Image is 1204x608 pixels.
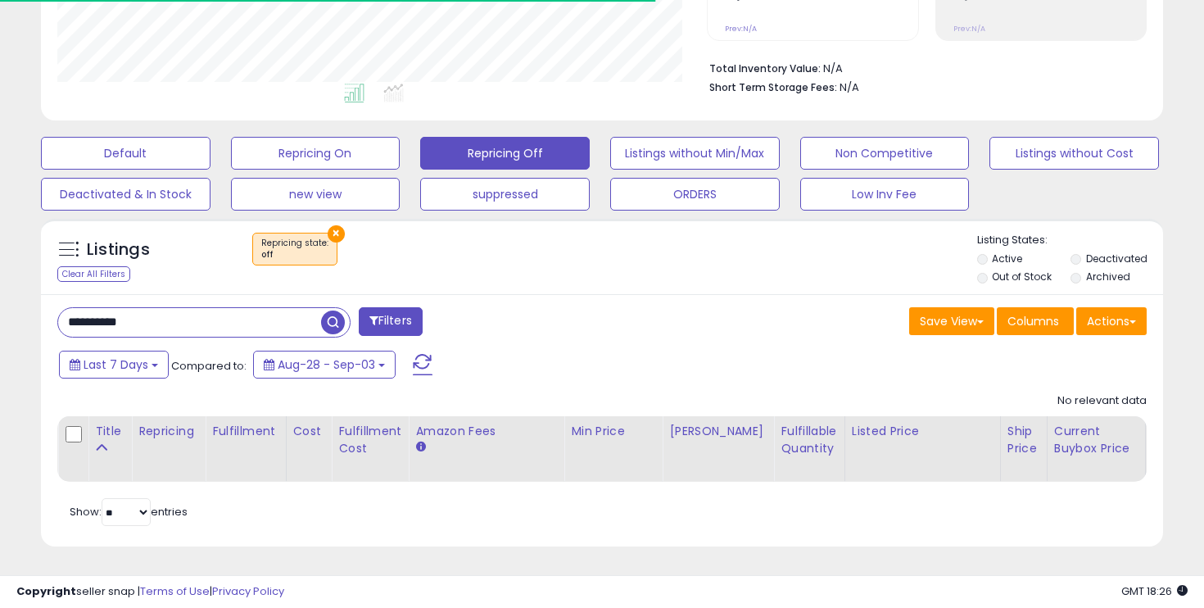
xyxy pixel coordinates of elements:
[359,307,423,336] button: Filters
[1086,252,1147,265] label: Deactivated
[725,24,757,34] small: Prev: N/A
[1007,423,1040,457] div: Ship Price
[840,79,859,95] span: N/A
[138,423,198,440] div: Repricing
[261,249,328,261] div: off
[992,252,1022,265] label: Active
[1054,423,1138,457] div: Current Buybox Price
[293,423,325,440] div: Cost
[16,584,284,600] div: seller snap | |
[253,351,396,379] button: Aug-28 - Sep-03
[87,238,150,261] h5: Listings
[59,351,169,379] button: Last 7 Days
[992,270,1052,284] label: Out of Stock
[328,225,345,243] button: ×
[140,583,210,599] a: Terms of Use
[415,423,557,440] div: Amazon Fees
[41,137,210,170] button: Default
[420,178,590,211] button: suppressed
[84,356,148,373] span: Last 7 Days
[1086,270,1130,284] label: Archived
[16,583,76,599] strong: Copyright
[800,178,970,211] button: Low Inv Fee
[278,356,375,373] span: Aug-28 - Sep-03
[709,61,821,75] b: Total Inventory Value:
[709,57,1134,77] li: N/A
[231,137,401,170] button: Repricing On
[41,178,210,211] button: Deactivated & In Stock
[571,423,655,440] div: Min Price
[70,504,188,520] span: Show: entries
[977,233,1164,248] p: Listing States:
[909,307,994,335] button: Save View
[1076,307,1147,335] button: Actions
[610,178,780,211] button: ORDERS
[997,307,1074,335] button: Columns
[953,24,985,34] small: Prev: N/A
[610,137,780,170] button: Listings without Min/Max
[212,583,284,599] a: Privacy Policy
[852,423,994,440] div: Listed Price
[57,266,130,282] div: Clear All Filters
[669,423,767,440] div: [PERSON_NAME]
[709,80,837,94] b: Short Term Storage Fees:
[95,423,124,440] div: Title
[800,137,970,170] button: Non Competitive
[338,423,401,457] div: Fulfillment Cost
[420,137,590,170] button: Repricing Off
[781,423,837,457] div: Fulfillable Quantity
[415,440,425,455] small: Amazon Fees.
[171,358,247,374] span: Compared to:
[989,137,1159,170] button: Listings without Cost
[1121,583,1188,599] span: 2025-09-11 18:26 GMT
[1057,393,1147,409] div: No relevant data
[212,423,278,440] div: Fulfillment
[261,237,328,261] span: Repricing state :
[1007,313,1059,329] span: Columns
[231,178,401,211] button: new view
